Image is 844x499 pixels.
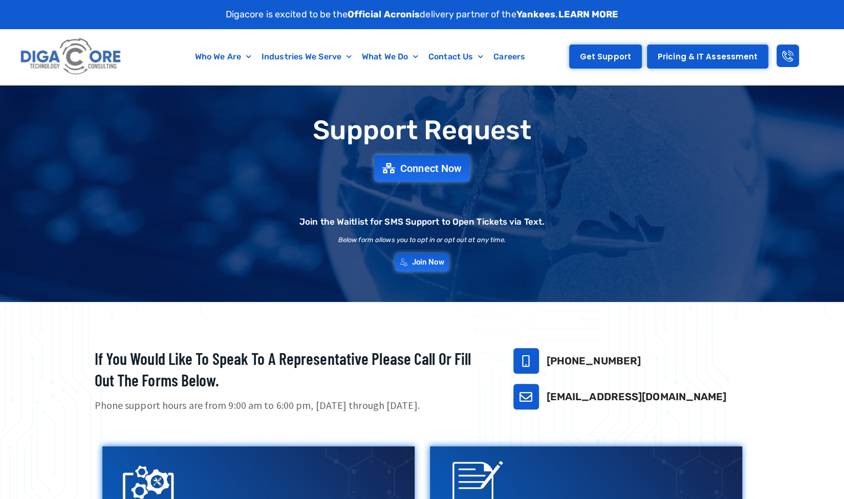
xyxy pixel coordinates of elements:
[423,45,488,69] a: Contact Us
[374,155,470,182] a: Connect Now
[95,348,488,390] h2: If you would like to speak to a representative please call or fill out the forms below.
[357,45,423,69] a: What We Do
[348,9,420,20] strong: Official Acronis
[547,355,641,367] a: [PHONE_NUMBER]
[516,9,556,20] strong: Yankees
[338,236,506,243] h2: Below form allows you to opt in or opt out at any time.
[400,163,462,173] span: Connect Now
[513,384,539,409] a: support@digacore.com
[190,45,256,69] a: Who We Are
[395,253,449,271] a: Join Now
[513,348,539,374] a: 732-646-5725
[488,45,530,69] a: Careers
[69,116,775,145] h1: Support Request
[580,53,631,60] span: Get Support
[95,398,488,413] p: Phone support hours are from 9:00 am to 6:00 pm, [DATE] through [DATE].
[658,53,758,60] span: Pricing & IT Assessment
[558,9,618,20] a: LEARN MORE
[168,45,552,69] nav: Menu
[547,390,727,403] a: [EMAIL_ADDRESS][DOMAIN_NAME]
[299,218,545,226] h2: Join the Waitlist for SMS Support to Open Tickets via Text.
[647,45,768,69] a: Pricing & IT Assessment
[18,34,124,79] img: Digacore logo 1
[226,8,619,21] p: Digacore is excited to be the delivery partner of the .
[256,45,357,69] a: Industries We Serve
[412,258,444,266] span: Join Now
[569,45,642,69] a: Get Support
